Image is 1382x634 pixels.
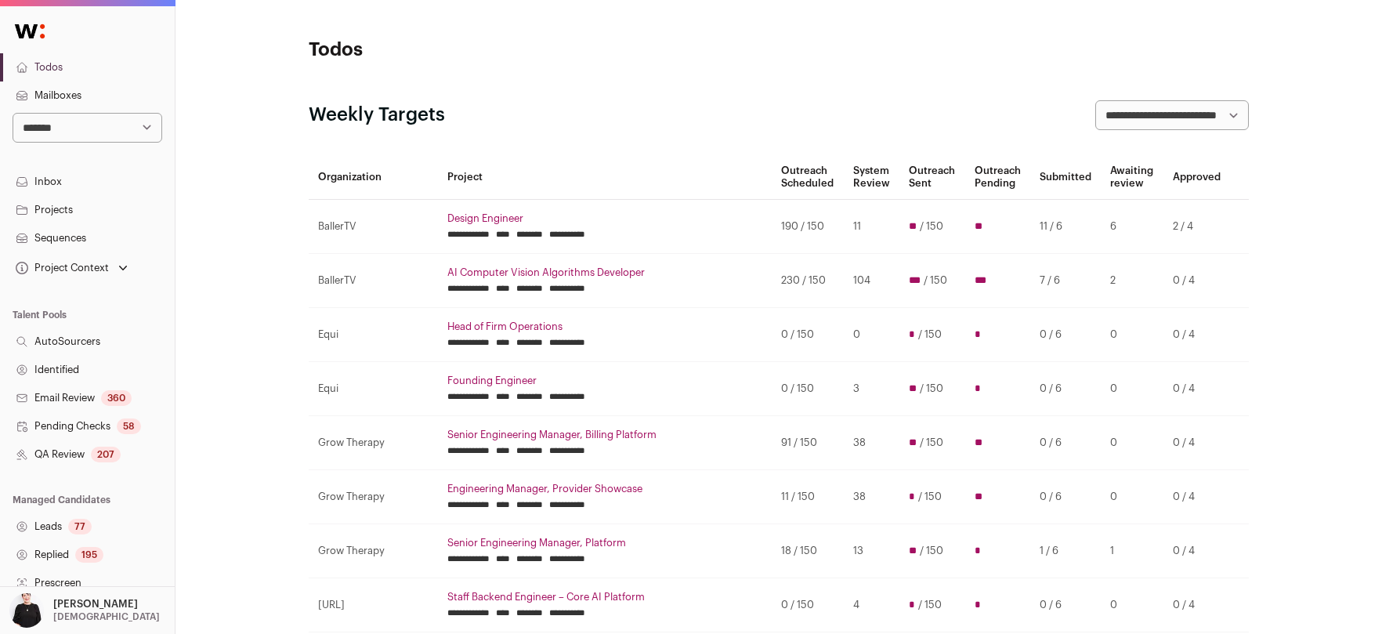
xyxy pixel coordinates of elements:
[447,429,762,441] a: Senior Engineering Manager, Billing Platform
[1101,254,1163,308] td: 2
[772,524,844,578] td: 18 / 150
[117,418,141,434] div: 58
[1030,362,1101,416] td: 0 / 6
[1163,470,1230,524] td: 0 / 4
[53,610,160,623] p: [DEMOGRAPHIC_DATA]
[844,308,900,362] td: 0
[1163,416,1230,470] td: 0 / 4
[1030,578,1101,632] td: 0 / 6
[1030,470,1101,524] td: 0 / 6
[1101,155,1163,200] th: Awaiting review
[844,578,900,632] td: 4
[918,491,942,503] span: / 150
[844,254,900,308] td: 104
[965,155,1031,200] th: Outreach Pending
[772,470,844,524] td: 11 / 150
[75,547,103,563] div: 195
[924,274,947,287] span: / 150
[447,321,762,333] a: Head of Firm Operations
[1163,524,1230,578] td: 0 / 4
[309,416,438,470] td: Grow Therapy
[309,155,438,200] th: Organization
[1163,200,1230,254] td: 2 / 4
[844,362,900,416] td: 3
[101,390,132,406] div: 360
[447,483,762,495] a: Engineering Manager, Provider Showcase
[13,257,131,279] button: Open dropdown
[920,437,943,449] span: / 150
[1101,416,1163,470] td: 0
[1101,470,1163,524] td: 0
[772,308,844,362] td: 0 / 150
[447,591,762,603] a: Staff Backend Engineer – Core AI Platform
[772,416,844,470] td: 91 / 150
[447,537,762,549] a: Senior Engineering Manager, Platform
[844,200,900,254] td: 11
[920,382,943,395] span: / 150
[309,362,438,416] td: Equi
[1163,578,1230,632] td: 0 / 4
[91,447,121,462] div: 207
[13,262,109,274] div: Project Context
[309,200,438,254] td: BallerTV
[844,416,900,470] td: 38
[1101,200,1163,254] td: 6
[1101,578,1163,632] td: 0
[1030,254,1101,308] td: 7 / 6
[309,524,438,578] td: Grow Therapy
[772,578,844,632] td: 0 / 150
[1030,524,1101,578] td: 1 / 6
[1101,362,1163,416] td: 0
[1030,416,1101,470] td: 0 / 6
[920,220,943,233] span: / 150
[844,470,900,524] td: 38
[438,155,772,200] th: Project
[309,254,438,308] td: BallerTV
[899,155,964,200] th: Outreach Sent
[1101,308,1163,362] td: 0
[772,200,844,254] td: 190 / 150
[772,254,844,308] td: 230 / 150
[309,470,438,524] td: Grow Therapy
[918,328,942,341] span: / 150
[6,593,163,628] button: Open dropdown
[918,599,942,611] span: / 150
[844,155,900,200] th: System Review
[9,593,44,628] img: 9240684-medium_jpg
[309,308,438,362] td: Equi
[6,16,53,47] img: Wellfound
[1163,155,1230,200] th: Approved
[309,578,438,632] td: [URL]
[447,266,762,279] a: AI Computer Vision Algorithms Developer
[1163,254,1230,308] td: 0 / 4
[1030,200,1101,254] td: 11 / 6
[1163,308,1230,362] td: 0 / 4
[1163,362,1230,416] td: 0 / 4
[1030,308,1101,362] td: 0 / 6
[309,103,445,128] h2: Weekly Targets
[1101,524,1163,578] td: 1
[68,519,92,534] div: 77
[1030,155,1101,200] th: Submitted
[772,362,844,416] td: 0 / 150
[53,598,138,610] p: [PERSON_NAME]
[447,375,762,387] a: Founding Engineer
[447,212,762,225] a: Design Engineer
[309,38,622,63] h1: Todos
[844,524,900,578] td: 13
[772,155,844,200] th: Outreach Scheduled
[920,545,943,557] span: / 150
